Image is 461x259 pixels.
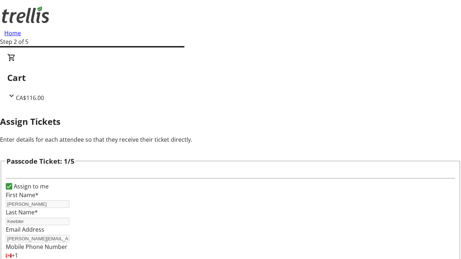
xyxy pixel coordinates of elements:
[16,94,44,102] span: CA$116.00
[6,226,44,233] label: Email Address
[7,53,454,102] div: CartCA$116.00
[6,243,67,251] label: Mobile Phone Number
[7,71,454,84] h2: Cart
[6,191,39,199] label: First Name*
[12,182,49,191] label: Assign to me
[6,156,75,166] h3: Passcode Ticket: 1/5
[6,208,38,216] label: Last Name*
